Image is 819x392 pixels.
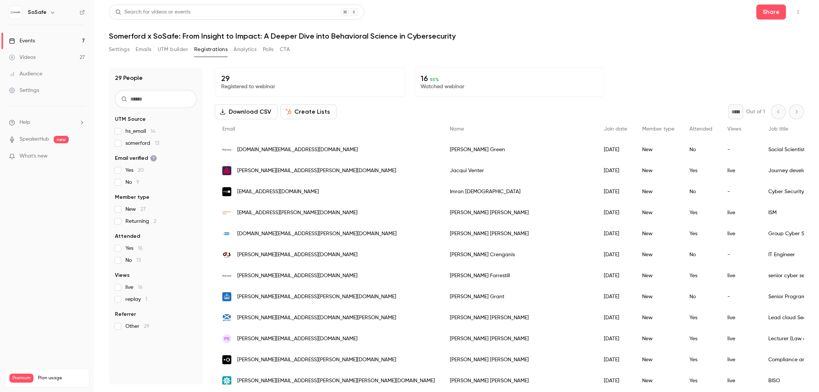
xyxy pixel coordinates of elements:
img: natwest.com [222,166,231,175]
div: [PERSON_NAME] [PERSON_NAME] [442,370,596,391]
span: Job title [768,126,788,132]
div: Yes [682,328,720,349]
section: facet-groups [115,116,197,330]
span: somerford [125,140,159,147]
div: [DATE] [596,349,635,370]
span: Plan usage [38,375,84,381]
div: - [720,286,761,307]
span: Views [115,272,130,279]
span: [PERSON_NAME][EMAIL_ADDRESS][DOMAIN_NAME] [237,251,357,259]
img: pickeringtest.com [222,229,231,238]
div: live [720,307,761,328]
span: Returning [125,218,156,225]
span: Email [222,126,235,132]
iframe: Noticeable Trigger [76,153,85,160]
div: - [720,181,761,202]
span: Name [450,126,464,132]
div: No [682,181,720,202]
div: [DATE] [596,265,635,286]
div: New [635,307,682,328]
div: - [720,139,761,160]
span: 14 [151,129,155,134]
span: Attended [115,233,140,240]
span: Views [727,126,741,132]
span: live [125,284,143,291]
div: Videos [9,54,36,61]
button: Polls [263,44,274,56]
div: live [720,202,761,223]
li: help-dropdown-opener [9,119,85,126]
button: Analytics [234,44,257,56]
span: 55 % [430,77,439,82]
span: 16 [138,246,143,251]
div: New [635,202,682,223]
button: Share [756,5,786,20]
div: New [635,265,682,286]
span: [DOMAIN_NAME][EMAIL_ADDRESS][DOMAIN_NAME] [237,146,358,154]
div: [DATE] [596,181,635,202]
button: Create Lists [281,104,336,119]
div: New [635,349,682,370]
img: uk.g4s.com [222,250,231,259]
span: No [125,257,141,264]
span: [PERSON_NAME][EMAIL_ADDRESS][DOMAIN_NAME][PERSON_NAME] [237,314,396,322]
p: Out of 1 [746,108,765,116]
div: live [720,265,761,286]
h1: 29 People [115,74,143,83]
div: Yes [682,307,720,328]
div: Yes [682,202,720,223]
div: [PERSON_NAME] [PERSON_NAME] [442,349,596,370]
a: SpeakerHub [20,135,49,143]
span: Yes [125,245,143,252]
img: sainsburysbank.co.uk [222,208,231,217]
img: SoSafe [9,6,21,18]
span: Help [20,119,30,126]
img: gov.scot [222,313,231,322]
img: atkinsrealis.com [222,149,231,150]
img: peabody.org.uk [222,376,231,385]
span: What's new [20,152,48,160]
div: Search for videos or events [115,8,190,16]
p: 16 [421,74,598,83]
span: Member type [115,194,149,201]
span: Attended [689,126,712,132]
span: 13 [136,258,141,263]
span: 1 [145,297,147,302]
span: 13 [155,141,159,146]
p: 29 [221,74,399,83]
div: Yes [682,370,720,391]
div: New [635,328,682,349]
div: live [720,160,761,181]
span: [DOMAIN_NAME][EMAIL_ADDRESS][PERSON_NAME][DOMAIN_NAME] [237,230,397,238]
div: [DATE] [596,160,635,181]
div: New [635,181,682,202]
div: Yes [682,223,720,244]
div: New [635,160,682,181]
div: No [682,286,720,307]
div: New [635,286,682,307]
div: [PERSON_NAME] [PERSON_NAME] [442,307,596,328]
span: Email verified [115,155,157,162]
span: [EMAIL_ADDRESS][PERSON_NAME][DOMAIN_NAME] [237,209,357,217]
div: live [720,223,761,244]
span: Member type [642,126,674,132]
div: [PERSON_NAME] [PERSON_NAME] [442,328,596,349]
div: [DATE] [596,244,635,265]
div: New [635,139,682,160]
div: [DATE] [596,307,635,328]
img: dsit.gov.uk [222,292,231,301]
span: [PERSON_NAME][EMAIL_ADDRESS][DOMAIN_NAME] [237,335,357,343]
div: [PERSON_NAME] Crenganis [442,244,596,265]
span: [PERSON_NAME][EMAIL_ADDRESS][DOMAIN_NAME] [237,272,357,280]
div: [DATE] [596,202,635,223]
div: Audience [9,70,42,78]
span: Referrer [115,311,136,318]
div: [PERSON_NAME] [PERSON_NAME] [442,202,596,223]
span: Join date [604,126,627,132]
div: No [682,139,720,160]
div: New [635,244,682,265]
span: UTM Source [115,116,146,123]
span: 29 [144,324,149,329]
span: 16 [138,285,143,290]
span: Other [125,323,149,330]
